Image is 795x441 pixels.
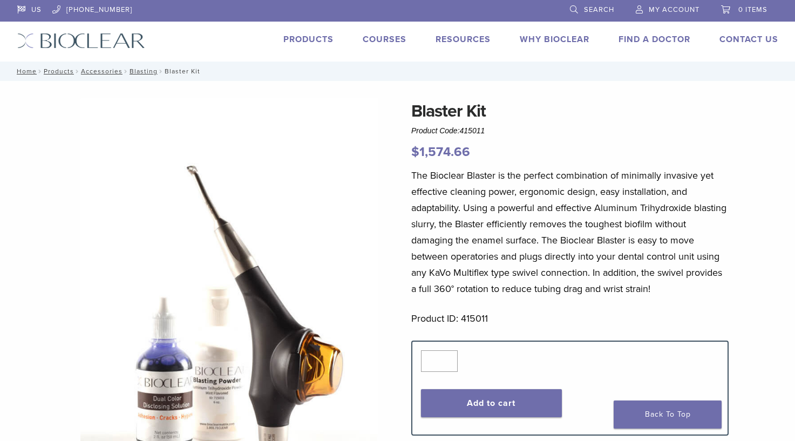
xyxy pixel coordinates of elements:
[411,126,485,135] span: Product Code:
[158,69,165,74] span: /
[44,67,74,75] a: Products
[619,34,690,45] a: Find A Doctor
[283,34,334,45] a: Products
[719,34,778,45] a: Contact Us
[81,67,123,75] a: Accessories
[411,310,729,327] p: Product ID: 415011
[411,98,729,124] h1: Blaster Kit
[13,67,37,75] a: Home
[738,5,767,14] span: 0 items
[9,62,786,81] nav: Blaster Kit
[123,69,130,74] span: /
[411,144,419,160] span: $
[363,34,406,45] a: Courses
[520,34,589,45] a: Why Bioclear
[614,401,722,429] a: Back To Top
[460,126,485,135] span: 415011
[17,33,145,49] img: Bioclear
[411,167,729,297] p: The Bioclear Blaster is the perfect combination of minimally invasive yet effective cleaning powe...
[74,69,81,74] span: /
[421,389,562,417] button: Add to cart
[649,5,699,14] span: My Account
[37,69,44,74] span: /
[584,5,614,14] span: Search
[436,34,491,45] a: Resources
[130,67,158,75] a: Blasting
[411,144,470,160] bdi: 1,574.66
